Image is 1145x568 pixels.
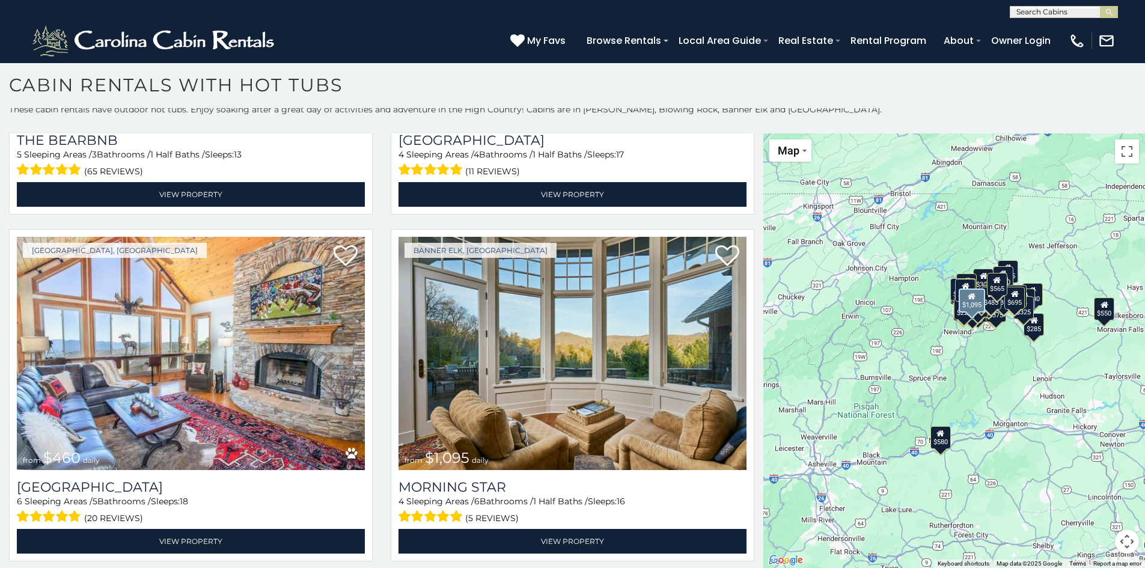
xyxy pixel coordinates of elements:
[581,30,667,51] a: Browse Rentals
[17,149,22,160] span: 5
[985,30,1057,51] a: Owner Login
[956,273,977,296] div: $265
[533,149,587,160] span: 1 Half Baths /
[974,268,994,291] div: $305
[778,144,799,157] span: Map
[398,237,747,470] img: Morning Star
[930,426,951,448] div: $580
[17,148,365,179] div: Sleeping Areas / Bathrooms / Sleeps:
[959,289,985,313] div: $1,095
[92,149,97,160] span: 3
[772,30,839,51] a: Real Estate
[1069,32,1085,49] img: phone-regular-white.png
[398,479,747,495] a: Morning Star
[234,149,242,160] span: 13
[150,149,205,160] span: 1 Half Baths /
[1069,560,1086,567] a: Terms
[398,149,404,160] span: 4
[766,552,806,568] img: Google
[938,560,989,568] button: Keyboard shortcuts
[956,278,976,301] div: $395
[84,163,143,179] span: (65 reviews)
[398,495,747,526] div: Sleeping Areas / Bathrooms / Sleeps:
[93,496,97,507] span: 5
[938,30,980,51] a: About
[1013,296,1034,319] div: $325
[30,23,279,59] img: White-1-2.png
[23,243,207,258] a: [GEOGRAPHIC_DATA], [GEOGRAPHIC_DATA]
[968,294,989,317] div: $436
[1093,560,1141,567] a: Report a map error
[951,281,971,304] div: $650
[17,182,365,207] a: View Property
[474,496,480,507] span: 6
[950,278,971,301] div: $290
[673,30,767,51] a: Local Area Guide
[180,496,188,507] span: 18
[425,449,469,466] span: $1,095
[398,132,747,148] h3: Cucumber Tree Lodge
[1006,284,1027,307] div: $380
[17,237,365,470] img: Mile High Lodge
[472,456,489,465] span: daily
[1115,530,1139,554] button: Map camera controls
[23,456,41,465] span: from
[1024,313,1045,335] div: $285
[527,33,566,48] span: My Favs
[1098,32,1115,49] img: mail-regular-white.png
[1115,139,1139,163] button: Toggle fullscreen view
[405,243,557,258] a: Banner Elk, [GEOGRAPHIC_DATA]
[398,148,747,179] div: Sleeping Areas / Bathrooms / Sleeps:
[17,479,365,495] a: [GEOGRAPHIC_DATA]
[617,496,625,507] span: 16
[17,237,365,470] a: Mile High Lodge from $460 daily
[398,529,747,554] a: View Property
[766,552,806,568] a: Open this area in Google Maps (opens a new window)
[954,297,974,320] div: $225
[987,272,1007,295] div: $565
[997,560,1062,567] span: Map data ©2025 Google
[83,456,100,465] span: daily
[715,244,739,269] a: Add to favorites
[17,529,365,554] a: View Property
[769,139,811,162] button: Change map style
[998,260,1018,282] div: $525
[844,30,932,51] a: Rental Program
[474,149,479,160] span: 4
[43,449,81,466] span: $460
[398,182,747,207] a: View Property
[405,456,423,465] span: from
[334,244,358,269] a: Add to favorites
[533,496,588,507] span: 1 Half Baths /
[1005,287,1025,310] div: $695
[963,299,983,322] div: $350
[84,510,143,526] span: (20 reviews)
[616,149,624,160] span: 17
[17,496,22,507] span: 6
[510,33,569,49] a: My Favs
[993,266,1013,289] div: $320
[1095,297,1115,320] div: $550
[1022,283,1043,306] div: $930
[398,132,747,148] a: [GEOGRAPHIC_DATA]
[465,163,520,179] span: (11 reviews)
[17,479,365,495] h3: Mile High Lodge
[398,237,747,470] a: Morning Star from $1,095 daily
[981,287,1001,310] div: $485
[398,496,404,507] span: 4
[465,510,519,526] span: (5 reviews)
[17,495,365,526] div: Sleeping Areas / Bathrooms / Sleeps:
[17,132,365,148] a: The Bearbnb
[986,299,1006,322] div: $375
